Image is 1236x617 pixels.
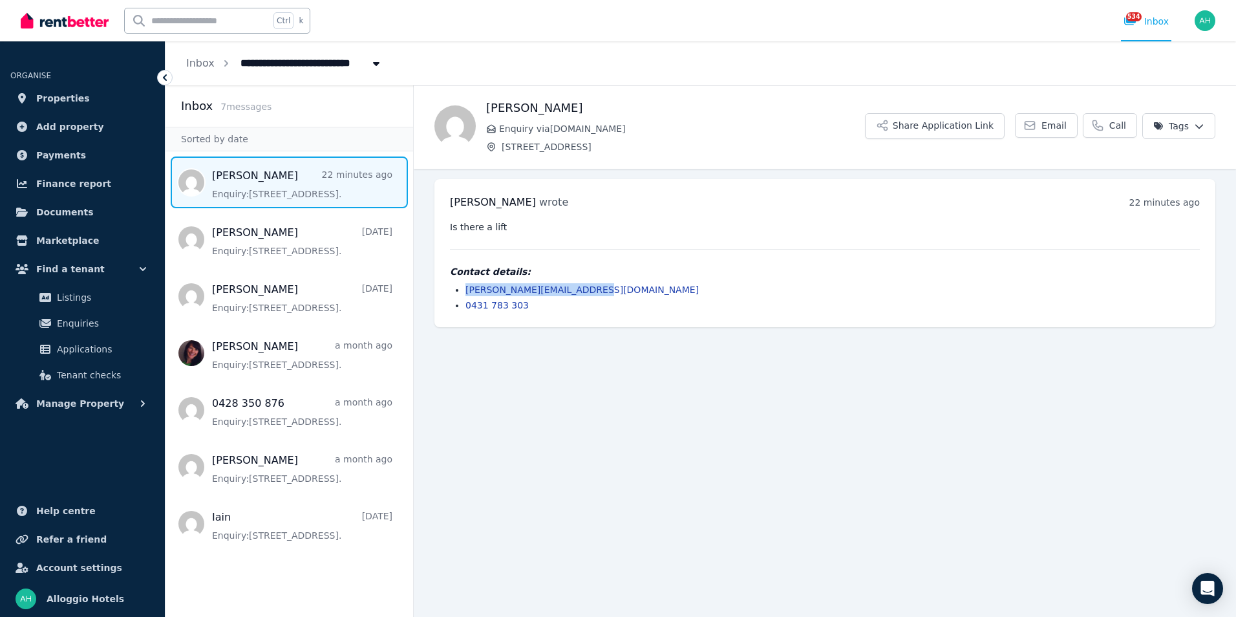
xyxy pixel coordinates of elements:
[10,526,154,552] a: Refer a friend
[165,127,413,151] div: Sorted by date
[57,367,144,383] span: Tenant checks
[1126,12,1142,21] span: 534
[212,510,392,542] a: Iain[DATE]Enquiry:[STREET_ADDRESS].
[16,285,149,310] a: Listings
[10,199,154,225] a: Documents
[36,503,96,519] span: Help centre
[499,122,865,135] span: Enquiry via [DOMAIN_NAME]
[16,589,36,609] img: Alloggio Hotels
[36,176,111,191] span: Finance report
[36,261,105,277] span: Find a tenant
[16,310,149,336] a: Enquiries
[465,285,699,295] a: [PERSON_NAME][EMAIL_ADDRESS][DOMAIN_NAME]
[220,102,272,112] span: 7 message s
[10,71,51,80] span: ORGANISE
[539,196,568,208] span: wrote
[10,498,154,524] a: Help centre
[21,11,109,30] img: RentBetter
[36,233,99,248] span: Marketplace
[16,336,149,362] a: Applications
[1124,15,1169,28] div: Inbox
[36,532,107,547] span: Refer a friend
[1109,119,1126,132] span: Call
[36,119,104,135] span: Add property
[865,113,1005,139] button: Share Application Link
[57,341,144,357] span: Applications
[502,140,865,153] span: [STREET_ADDRESS]
[36,396,124,411] span: Manage Property
[486,99,865,117] h1: [PERSON_NAME]
[212,168,392,200] a: [PERSON_NAME]22 minutes agoEnquiry:[STREET_ADDRESS].
[465,300,529,310] a: 0431 783 303
[10,256,154,282] button: Find a tenant
[36,560,122,576] span: Account settings
[10,142,154,168] a: Payments
[10,391,154,417] button: Manage Property
[212,339,392,371] a: [PERSON_NAME]a month agoEnquiry:[STREET_ADDRESS].
[10,85,154,111] a: Properties
[1041,119,1067,132] span: Email
[16,362,149,388] a: Tenant checks
[186,57,215,69] a: Inbox
[36,91,90,106] span: Properties
[434,105,476,147] img: Sharlene strong
[273,12,293,29] span: Ctrl
[57,290,144,305] span: Listings
[212,396,392,428] a: 0428 350 876a month agoEnquiry:[STREET_ADDRESS].
[10,114,154,140] a: Add property
[299,16,303,26] span: k
[212,453,392,485] a: [PERSON_NAME]a month agoEnquiry:[STREET_ADDRESS].
[1153,120,1189,133] span: Tags
[165,41,403,85] nav: Breadcrumb
[450,221,1200,233] pre: Is there a lift
[1129,197,1200,208] time: 22 minutes ago
[10,228,154,254] a: Marketplace
[450,196,536,208] span: [PERSON_NAME]
[212,225,392,257] a: [PERSON_NAME][DATE]Enquiry:[STREET_ADDRESS].
[10,171,154,197] a: Finance report
[450,265,1200,278] h4: Contact details:
[36,204,94,220] span: Documents
[1195,10,1215,31] img: Alloggio Hotels
[57,316,144,331] span: Enquiries
[212,282,392,314] a: [PERSON_NAME][DATE]Enquiry:[STREET_ADDRESS].
[47,591,124,607] span: Alloggio Hotels
[165,151,413,555] nav: Message list
[1083,113,1137,138] a: Call
[1192,573,1223,604] div: Open Intercom Messenger
[1015,113,1078,138] a: Email
[10,555,154,581] a: Account settings
[1142,113,1215,139] button: Tags
[181,97,213,115] h2: Inbox
[36,147,86,163] span: Payments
